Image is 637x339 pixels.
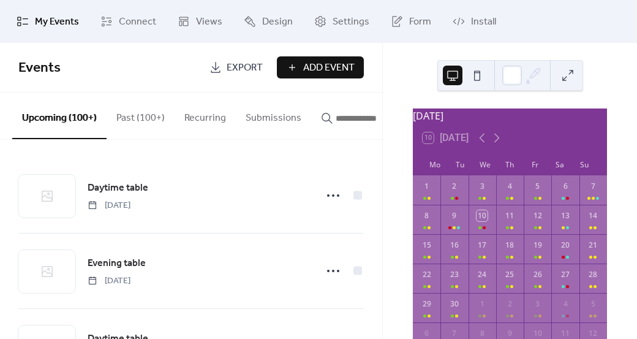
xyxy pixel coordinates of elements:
div: 25 [504,269,515,280]
div: 8 [421,210,432,221]
span: Add Event [303,61,355,75]
div: 23 [449,269,460,280]
div: 6 [421,328,432,339]
div: 10 [477,210,488,221]
div: 8 [477,328,488,339]
div: 14 [587,210,598,221]
div: 24 [477,269,488,280]
div: 12 [532,210,543,221]
span: My Events [35,15,79,29]
span: Events [18,55,61,82]
div: 27 [560,269,571,280]
div: 15 [421,240,432,251]
div: 2 [504,299,515,310]
div: 22 [421,269,432,280]
span: Form [409,15,431,29]
span: Connect [119,15,156,29]
div: 5 [587,299,598,310]
div: 28 [587,269,598,280]
div: We [472,153,497,175]
div: 9 [449,210,460,221]
a: Settings [305,5,379,38]
button: Recurring [175,93,236,138]
div: 7 [449,328,460,339]
div: 4 [504,181,515,192]
span: Views [196,15,222,29]
div: Mo [423,153,448,175]
span: Evening table [88,256,146,271]
div: 21 [587,240,598,251]
div: 5 [532,181,543,192]
span: Design [262,15,293,29]
a: Install [443,5,505,38]
div: 1 [477,299,488,310]
span: [DATE] [88,199,130,212]
span: Settings [333,15,369,29]
div: 11 [560,328,571,339]
div: 29 [421,299,432,310]
div: 10 [532,328,543,339]
a: My Events [7,5,88,38]
div: 18 [504,240,515,251]
a: Form [382,5,440,38]
div: 1 [421,181,432,192]
span: Daytime table [88,181,148,196]
a: Daytime table [88,180,148,196]
div: 4 [560,299,571,310]
div: 3 [532,299,543,310]
div: 17 [477,240,488,251]
div: 12 [587,328,598,339]
div: 20 [560,240,571,251]
span: Export [227,61,263,75]
span: [DATE] [88,275,130,288]
div: Sa [548,153,573,175]
div: Su [572,153,597,175]
span: Install [471,15,496,29]
div: 30 [449,299,460,310]
button: Past (100+) [107,93,175,138]
div: 26 [532,269,543,280]
div: 16 [449,240,460,251]
a: Export [200,56,272,78]
div: Tu [448,153,473,175]
div: 2 [449,181,460,192]
a: Views [168,5,232,38]
a: Connect [91,5,165,38]
button: Upcoming (100+) [12,93,107,139]
a: Design [235,5,302,38]
div: 19 [532,240,543,251]
div: 6 [560,181,571,192]
button: Add Event [277,56,364,78]
div: 3 [477,181,488,192]
div: Fr [522,153,548,175]
div: 11 [504,210,515,221]
a: Evening table [88,256,146,272]
div: 13 [560,210,571,221]
div: Th [497,153,522,175]
button: Submissions [236,93,311,138]
div: 7 [587,181,598,192]
div: 9 [504,328,515,339]
div: [DATE] [413,109,607,123]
